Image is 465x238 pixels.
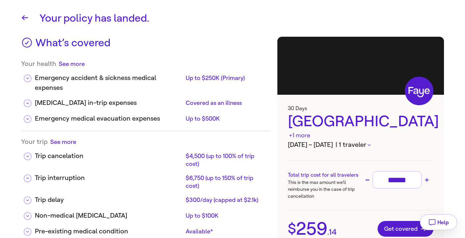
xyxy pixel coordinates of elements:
button: Decrease trip cost [363,176,371,184]
p: This is the max amount we’ll reimburse you in the case of trip cancellation [288,179,360,200]
span: $ [288,222,296,236]
span: 259 [296,220,327,238]
h3: [DATE] – [DATE] [288,140,433,150]
div: Trip cancelation$4,500 (up to 100% of trip cost) [21,146,271,168]
input: Trip cost [376,174,419,186]
div: Emergency medical evacuation expensesUp to $500K [21,109,271,124]
div: Available* [186,228,266,235]
span: 14 [329,228,337,236]
div: Emergency accident & sickness medical expenses [35,73,183,93]
div: $6,750 (up to 150% of trip cost) [186,174,266,190]
button: See more [59,60,85,68]
div: [GEOGRAPHIC_DATA] [288,112,433,140]
div: Covered as an illness [186,99,266,107]
div: Pre-existing medical condition [35,227,183,236]
div: Non-medical [MEDICAL_DATA]Up to $100K [21,206,271,221]
button: Help [420,214,457,230]
div: Emergency accident & sickness medical expensesUp to $250K (Primary) [21,68,271,93]
h3: What’s covered [35,37,110,53]
div: Up to $500K [186,115,266,123]
span: . [327,228,329,236]
div: Trip delay$300/day (capped at $2.1k) [21,190,271,206]
div: Trip interruption$6,750 (up to 150% of trip cost) [21,168,271,190]
div: Up to $250K (Primary) [186,74,266,82]
div: Trip interruption [35,173,183,183]
div: Trip delay [35,195,183,205]
div: +1 more [289,131,310,140]
div: Your trip [21,138,271,146]
button: Get covered [378,221,433,237]
span: Get covered [384,226,427,232]
button: Increase trip cost [423,176,431,184]
div: [MEDICAL_DATA] in-trip expenses [35,98,183,108]
span: Help [437,219,449,226]
h3: Total trip cost for all travelers [288,171,360,179]
div: Non-medical [MEDICAL_DATA] [35,211,183,221]
div: $300/day (capped at $2.1k) [186,196,266,204]
button: | 1 traveler [336,140,371,150]
h1: Your policy has landed. [39,10,444,26]
button: See more [50,138,76,146]
div: Pre-existing medical conditionAvailable* [21,221,271,237]
div: [MEDICAL_DATA] in-trip expensesCovered as an illness [21,93,271,109]
h3: 30 Days [288,105,433,111]
div: $4,500 (up to 100% of trip cost) [186,152,266,168]
div: Your health [21,60,271,68]
div: Up to $100K [186,212,266,220]
div: Emergency medical evacuation expenses [35,114,183,124]
div: Trip cancelation [35,151,183,161]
